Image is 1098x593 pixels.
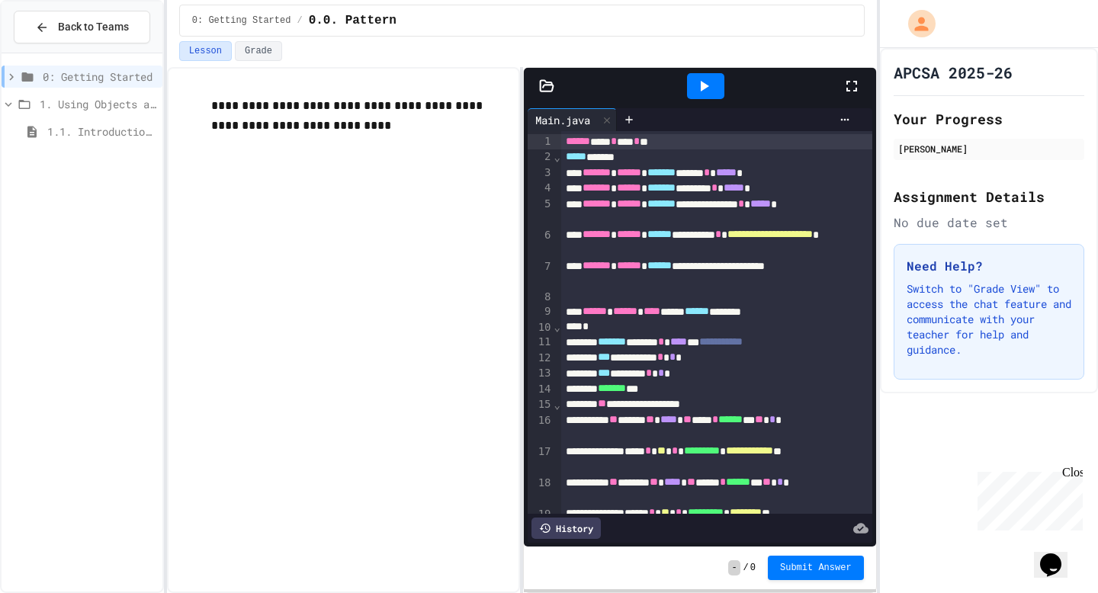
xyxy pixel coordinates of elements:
[528,181,553,196] div: 4
[235,41,282,61] button: Grade
[528,366,553,381] div: 13
[309,11,396,30] span: 0.0. Pattern
[47,123,156,139] span: 1.1. Introduction to Algorithms, Programming, and Compilers
[898,142,1080,155] div: [PERSON_NAME]
[894,108,1084,130] h2: Your Progress
[892,6,939,41] div: My Account
[43,69,156,85] span: 0: Getting Started
[554,399,561,411] span: Fold line
[528,351,553,366] div: 12
[528,444,553,476] div: 17
[6,6,105,97] div: Chat with us now!Close
[297,14,302,27] span: /
[528,149,553,165] div: 2
[907,257,1071,275] h3: Need Help?
[528,290,553,305] div: 8
[192,14,291,27] span: 0: Getting Started
[528,320,553,335] div: 10
[14,11,150,43] button: Back to Teams
[528,507,553,538] div: 19
[750,562,756,574] span: 0
[768,556,864,580] button: Submit Answer
[1034,532,1083,578] iframe: chat widget
[894,186,1084,207] h2: Assignment Details
[907,281,1071,357] p: Switch to "Grade View" to access the chat feature and communicate with your teacher for help and ...
[528,228,553,259] div: 6
[554,321,561,333] span: Fold line
[528,382,553,397] div: 14
[743,562,749,574] span: /
[528,197,553,228] div: 5
[58,19,129,35] span: Back to Teams
[528,413,553,444] div: 16
[528,108,617,131] div: Main.java
[528,476,553,507] div: 18
[894,62,1013,83] h1: APCSA 2025-26
[528,259,553,290] div: 7
[554,151,561,163] span: Fold line
[531,518,601,539] div: History
[728,560,740,575] span: -
[894,213,1084,232] div: No due date set
[528,304,553,319] div: 9
[528,397,553,412] div: 15
[971,466,1083,530] iframe: chat widget
[528,165,553,181] div: 3
[780,562,852,574] span: Submit Answer
[528,112,598,128] div: Main.java
[528,134,553,149] div: 1
[528,335,553,350] div: 11
[40,96,156,112] span: 1. Using Objects and Methods
[179,41,232,61] button: Lesson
